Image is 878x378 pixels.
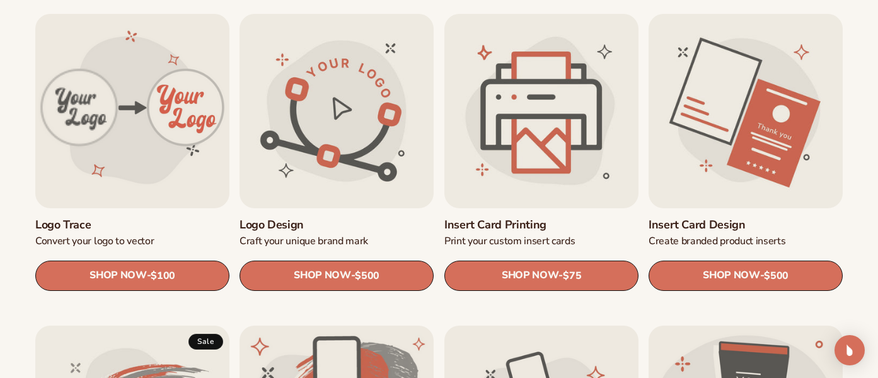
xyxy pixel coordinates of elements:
a: Logo trace [35,218,229,232]
a: Insert card design [649,218,843,232]
a: Logo design [240,218,434,232]
a: SHOP NOW- $500 [240,260,434,290]
a: Insert card printing [444,218,638,232]
a: SHOP NOW- $500 [649,260,843,290]
a: SHOP NOW- $75 [444,260,638,290]
div: Open Intercom Messenger [835,335,865,365]
a: SHOP NOW- $100 [35,260,229,290]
